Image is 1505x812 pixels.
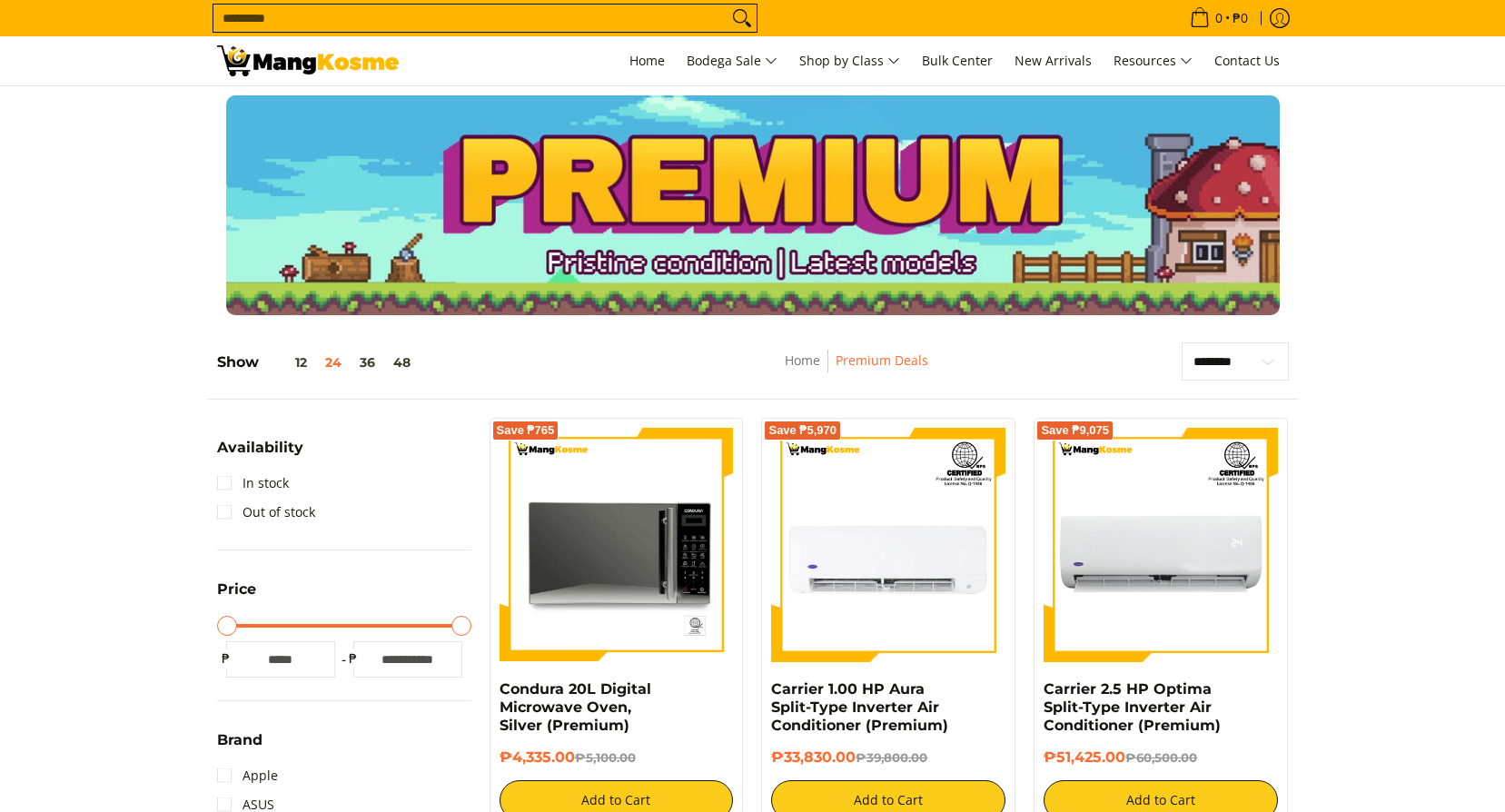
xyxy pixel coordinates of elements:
a: Resources [1104,36,1202,85]
span: Home [629,52,665,69]
span: Price [217,582,256,597]
span: Contact Us [1214,52,1280,69]
span: New Arrivals [1015,52,1092,69]
a: New Arrivals [1005,36,1101,85]
a: Contact Us [1205,36,1289,85]
img: Carrier 1.00 HP Aura Split-Type Inverter Air Conditioner (Premium) [771,428,1005,662]
span: ₱0 [1230,12,1251,25]
span: ₱ [344,649,362,668]
nav: Breadcrumbs [660,350,1054,391]
img: carrier-2-5-hp-optima-split-type-inverter-air-conditioner-class-b [1044,428,1278,662]
button: 12 [259,355,316,370]
a: Out of stock [217,498,315,527]
span: • [1184,8,1253,28]
a: Apple [217,761,278,790]
button: 24 [316,355,351,370]
h5: Show [217,353,420,371]
summary: Open [217,441,303,469]
del: ₱39,800.00 [856,750,927,765]
span: ₱ [217,649,235,668]
del: ₱5,100.00 [575,750,636,765]
button: 48 [384,355,420,370]
span: Availability [217,441,303,455]
span: Save ₱5,970 [768,425,837,436]
button: Search [728,5,757,32]
a: Bulk Center [913,36,1002,85]
a: Condura 20L Digital Microwave Oven, Silver (Premium) [500,680,651,734]
h6: ₱4,335.00 [500,748,734,767]
span: Bulk Center [922,52,993,69]
span: Bodega Sale [687,50,777,73]
del: ₱60,500.00 [1125,750,1197,765]
button: 36 [351,355,384,370]
a: Premium Deals [836,352,928,369]
a: In stock [217,469,289,498]
a: Bodega Sale [678,36,787,85]
a: Home [620,36,674,85]
summary: Open [217,582,256,610]
a: Carrier 2.5 HP Optima Split-Type Inverter Air Conditioner (Premium) [1044,680,1221,734]
span: Shop by Class [799,50,900,73]
img: 20-liter-digital-microwave-oven-silver-full-front-view-mang-kosme [500,428,734,662]
span: Save ₱9,075 [1041,425,1109,436]
a: Carrier 1.00 HP Aura Split-Type Inverter Air Conditioner (Premium) [771,680,948,734]
h6: ₱51,425.00 [1044,748,1278,767]
h6: ₱33,830.00 [771,748,1005,767]
summary: Open [217,733,262,761]
span: 0 [1213,12,1225,25]
span: Resources [1114,50,1193,73]
img: Premium Deals: Best Premium Home Appliances Sale l Mang Kosme | Page 3 [217,45,399,76]
nav: Main Menu [417,36,1289,85]
span: Save ₱765 [497,425,555,436]
a: Home [785,352,820,369]
span: Brand [217,733,262,748]
a: Shop by Class [790,36,909,85]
